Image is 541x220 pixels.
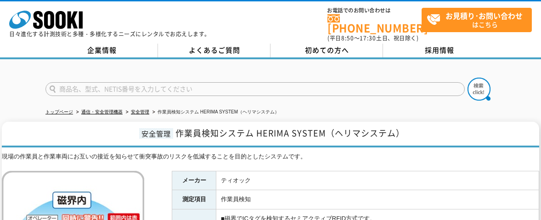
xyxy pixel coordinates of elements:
[216,171,539,190] td: ティオック
[383,44,496,57] a: 採用情報
[422,8,532,32] a: お見積り･お問い合わせはこちら
[216,190,539,209] td: 作業員検知
[468,78,490,101] img: btn_search.png
[131,109,149,114] a: 安全管理
[172,190,216,209] th: 測定項目
[327,14,422,33] a: [PHONE_NUMBER]
[45,82,465,96] input: 商品名、型式、NETIS番号を入力してください
[270,44,383,57] a: 初めての方へ
[175,127,405,139] span: 作業員検知システム HERIMA SYSTEM（ヘリマシステム）
[158,44,270,57] a: よくあるご質問
[327,34,418,42] span: (平日 ～ 土日、祝日除く)
[360,34,376,42] span: 17:30
[9,31,210,37] p: 日々進化する計測技術と多種・多様化するニーズにレンタルでお応えします。
[327,8,422,13] span: お電話でのお問い合わせは
[305,45,349,55] span: 初めての方へ
[45,109,73,114] a: トップページ
[427,8,531,31] span: はこちら
[45,44,158,57] a: 企業情報
[172,171,216,190] th: メーカー
[81,109,123,114] a: 通信・安全管理機器
[139,128,173,139] span: 安全管理
[151,107,279,117] li: 作業員検知システム HERIMA SYSTEM（ヘリマシステム）
[445,10,523,21] strong: お見積り･お問い合わせ
[341,34,354,42] span: 8:50
[2,152,539,162] div: 現場の作業員と作業車両にお互いの接近を知らせて衝突事故のリスクを低減することを目的としたシステムです。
